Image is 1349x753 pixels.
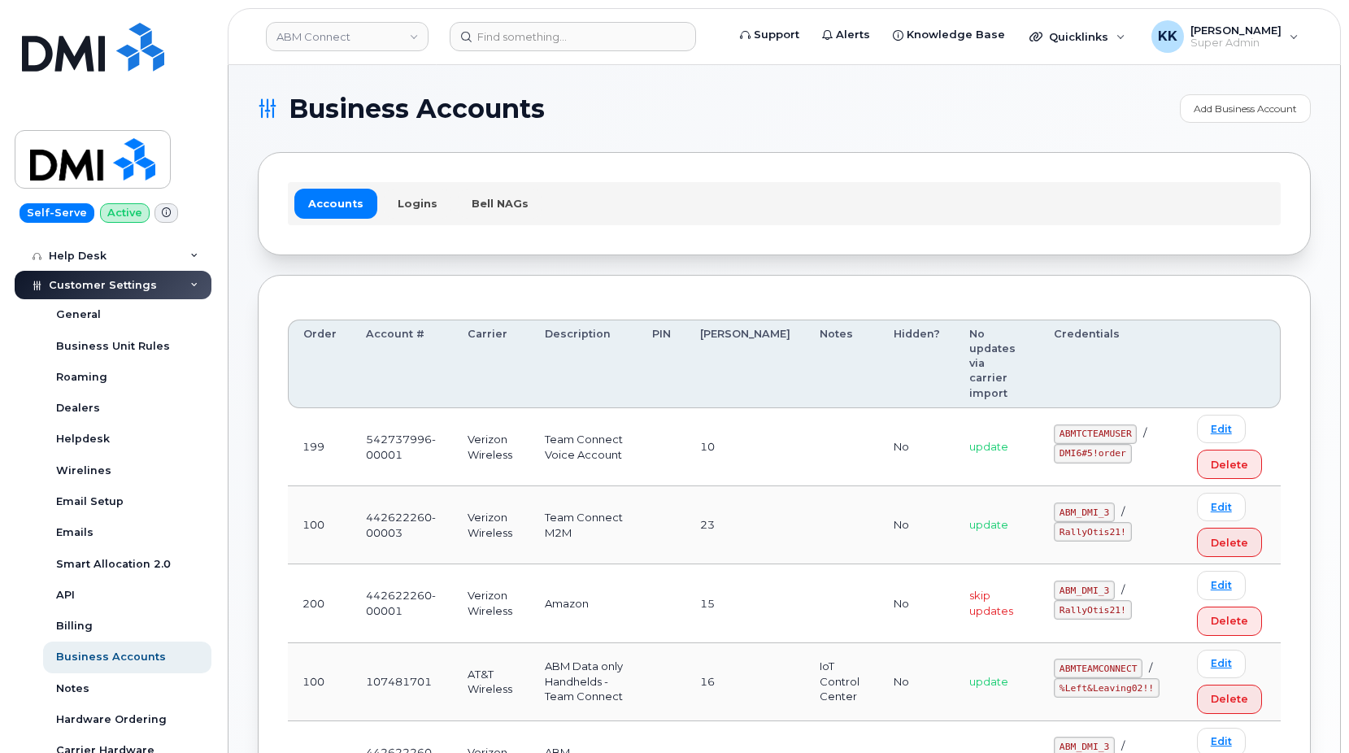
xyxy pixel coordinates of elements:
td: No [879,643,955,721]
th: Description [530,320,638,408]
td: Verizon Wireless [453,408,530,486]
td: 16 [685,643,805,721]
code: RallyOtis21! [1054,600,1131,620]
td: Amazon [530,564,638,642]
span: / [1149,661,1152,674]
button: Delete [1197,685,1262,714]
td: Team Connect M2M [530,486,638,564]
code: ABM_DMI_3 [1054,581,1115,600]
td: 542737996-00001 [351,408,453,486]
span: update [969,440,1008,453]
a: Bell NAGs [458,189,542,218]
td: No [879,486,955,564]
span: / [1121,583,1125,596]
a: Logins [384,189,451,218]
a: Edit [1197,415,1246,443]
td: 23 [685,486,805,564]
th: PIN [638,320,685,408]
th: Hidden? [879,320,955,408]
span: skip updates [969,589,1013,617]
td: Verizon Wireless [453,486,530,564]
code: DMI6#5!order [1054,444,1131,464]
a: Add Business Account [1180,94,1311,123]
span: Delete [1211,691,1248,707]
td: Verizon Wireless [453,564,530,642]
td: ABM Data only Handhelds - Team Connect [530,643,638,721]
th: No updates via carrier import [955,320,1039,408]
td: 10 [685,408,805,486]
td: No [879,408,955,486]
button: Delete [1197,607,1262,636]
span: Delete [1211,457,1248,472]
td: 199 [288,408,351,486]
span: update [969,518,1008,531]
th: Account # [351,320,453,408]
button: Delete [1197,450,1262,479]
span: / [1143,426,1147,439]
td: No [879,564,955,642]
a: Edit [1197,650,1246,678]
span: Delete [1211,535,1248,551]
td: 442622260-00001 [351,564,453,642]
code: RallyOtis21! [1054,522,1131,542]
td: 442622260-00003 [351,486,453,564]
th: Credentials [1039,320,1182,408]
td: 100 [288,643,351,721]
th: Carrier [453,320,530,408]
a: Edit [1197,571,1246,599]
td: Team Connect Voice Account [530,408,638,486]
td: 200 [288,564,351,642]
td: 15 [685,564,805,642]
button: Delete [1197,528,1262,557]
span: / [1121,505,1125,518]
code: ABMTEAMCONNECT [1054,659,1142,678]
td: 107481701 [351,643,453,721]
td: IoT Control Center [805,643,878,721]
a: Edit [1197,493,1246,521]
th: [PERSON_NAME] [685,320,805,408]
code: ABMTCTEAMUSER [1054,424,1137,444]
th: Order [288,320,351,408]
span: Delete [1211,613,1248,629]
code: %Left&Leaving02!! [1054,678,1160,698]
td: 100 [288,486,351,564]
th: Notes [805,320,878,408]
a: Accounts [294,189,377,218]
code: ABM_DMI_3 [1054,503,1115,522]
span: Business Accounts [289,97,545,121]
span: / [1121,739,1125,752]
span: update [969,675,1008,688]
td: AT&T Wireless [453,643,530,721]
